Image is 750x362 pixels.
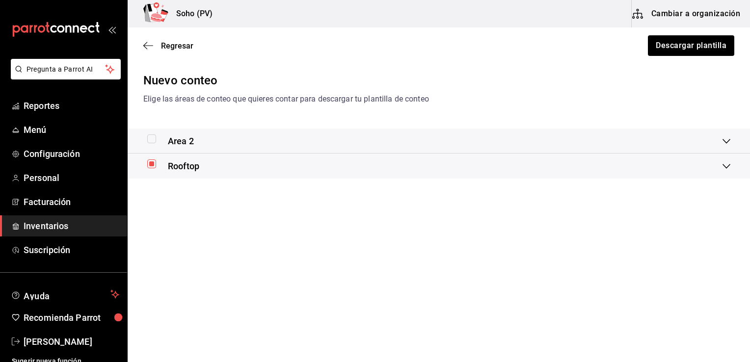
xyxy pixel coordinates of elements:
[7,71,121,81] a: Pregunta a Parrot AI
[11,59,121,79] button: Pregunta a Parrot AI
[168,8,213,20] h3: Soho (PV)
[24,171,119,184] span: Personal
[168,159,199,173] span: Rooftop
[161,41,193,51] span: Regresar
[108,26,116,33] button: open_drawer_menu
[128,129,750,154] div: Area 2
[128,154,750,179] div: Rooftop
[143,93,734,105] div: Elige las áreas de conteo que quieres contar para descargar tu plantilla de conteo
[24,123,119,136] span: Menú
[648,35,734,56] button: Descargar plantilla
[24,288,107,300] span: Ayuda
[27,64,106,75] span: Pregunta a Parrot AI
[143,72,734,89] div: Nuevo conteo
[143,41,193,51] button: Regresar
[24,335,119,348] span: [PERSON_NAME]
[24,195,119,208] span: Facturación
[24,243,119,257] span: Suscripción
[168,134,194,148] span: Area 2
[24,311,119,324] span: Recomienda Parrot
[24,147,119,160] span: Configuración
[24,219,119,233] span: Inventarios
[24,99,119,112] span: Reportes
